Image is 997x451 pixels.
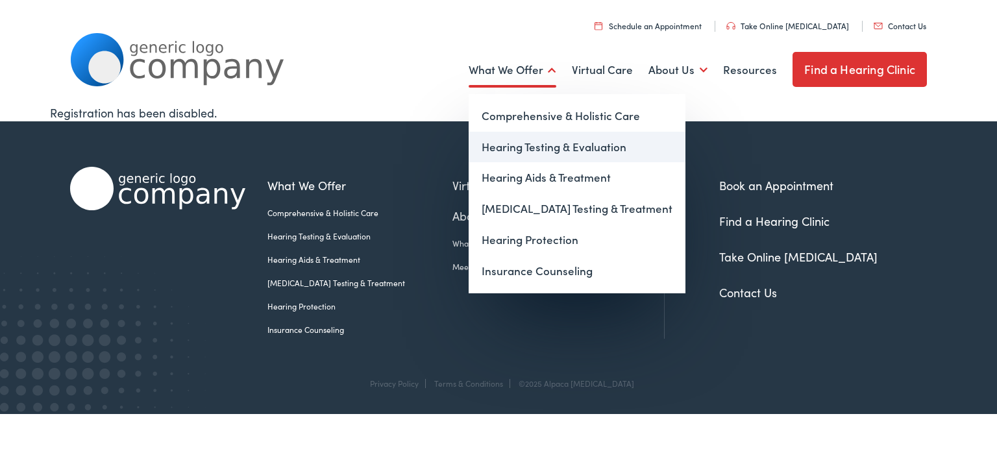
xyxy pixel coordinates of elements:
a: Comprehensive & Holistic Care [469,101,685,132]
a: Virtual Care [452,177,563,194]
img: Alpaca Audiology [70,167,245,210]
a: Insurance Counseling [267,324,452,335]
a: Comprehensive & Holistic Care [267,207,452,219]
div: Registration has been disabled. [50,104,947,121]
a: Contact Us [874,20,926,31]
a: Schedule an Appointment [595,20,702,31]
a: Take Online [MEDICAL_DATA] [719,249,878,265]
a: Find a Hearing Clinic [719,213,830,229]
a: What We Offer [267,177,452,194]
a: Meet the Team [452,261,563,273]
a: Hearing Testing & Evaluation [267,230,452,242]
a: Hearing Testing & Evaluation [469,132,685,163]
img: utility icon [595,21,602,30]
a: Hearing Aids & Treatment [469,162,685,193]
a: Find a Hearing Clinic [793,52,927,87]
a: [MEDICAL_DATA] Testing & Treatment [267,277,452,289]
a: Privacy Policy [370,378,419,389]
a: What We Offer [469,46,556,94]
a: Book an Appointment [719,177,833,193]
a: Insurance Counseling [469,256,685,287]
a: Resources [723,46,777,94]
a: Hearing Protection [469,225,685,256]
div: ©2025 Alpaca [MEDICAL_DATA] [512,379,634,388]
img: utility icon [874,23,883,29]
a: Hearing Protection [267,300,452,312]
a: About Us [452,207,563,225]
a: About Us [648,46,708,94]
a: Hearing Aids & Treatment [267,254,452,265]
a: Terms & Conditions [434,378,503,389]
a: What We Believe [452,238,563,249]
a: Virtual Care [572,46,633,94]
a: Take Online [MEDICAL_DATA] [726,20,849,31]
img: utility icon [726,22,735,30]
a: [MEDICAL_DATA] Testing & Treatment [469,193,685,225]
a: Contact Us [719,284,777,300]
